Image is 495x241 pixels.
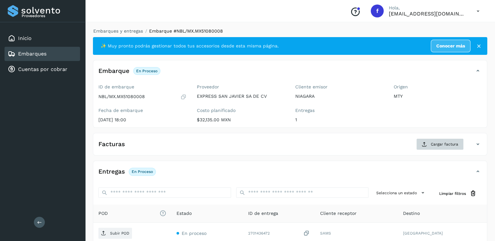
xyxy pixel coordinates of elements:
[93,166,487,182] div: EntregasEn proceso
[98,67,129,75] h4: Embarque
[93,65,487,82] div: EmbarqueEn proceso
[403,210,420,217] span: Destino
[439,191,466,196] span: Limpiar filtros
[93,138,487,155] div: FacturasCargar factura
[177,210,192,217] span: Estado
[248,210,278,217] span: ID de entrega
[98,228,132,239] button: Subir POD
[431,141,458,147] span: Cargar factura
[295,117,383,123] p: 1
[394,94,482,99] p: MTY
[5,62,80,76] div: Cuentas por cobrar
[98,210,166,217] span: POD
[248,230,309,237] div: 2701436472
[431,40,470,52] a: Conocer más
[149,28,223,34] span: Embarque #NBL/MX.MX51080008
[197,84,285,90] label: Proveedor
[394,84,482,90] label: Origen
[93,28,487,35] nav: breadcrumb
[18,35,32,41] a: Inicio
[98,168,125,176] h4: Entregas
[98,108,187,113] label: Fecha de embarque
[101,43,279,49] span: ✨ Muy pronto podrás gestionar todos tus accesorios desde esta misma página.
[18,66,67,72] a: Cuentas por cobrar
[434,187,482,199] button: Limpiar filtros
[98,94,145,99] p: NBL/MX.MX51080008
[110,231,129,236] p: Subir POD
[5,31,80,45] div: Inicio
[5,47,80,61] div: Embarques
[295,84,383,90] label: Cliente emisor
[197,94,285,99] p: EXPRESS SAN JAVIER SA DE CV
[136,69,157,73] p: En proceso
[182,231,207,236] span: En proceso
[98,117,187,123] p: [DATE] 18:00
[389,11,466,17] p: facturacion@expresssanjavier.com
[132,169,153,174] p: En proceso
[93,28,143,34] a: Embarques y entregas
[320,210,356,217] span: Cliente receptor
[295,108,383,113] label: Entregas
[374,187,429,198] button: Selecciona un estado
[18,51,46,57] a: Embarques
[98,84,187,90] label: ID de embarque
[389,5,466,11] p: Hola,
[416,138,464,150] button: Cargar factura
[22,14,77,18] p: Proveedores
[197,108,285,113] label: Costo planificado
[197,117,285,123] p: $32,135.00 MXN
[295,94,383,99] p: NIAGARA
[98,141,125,148] h4: Facturas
